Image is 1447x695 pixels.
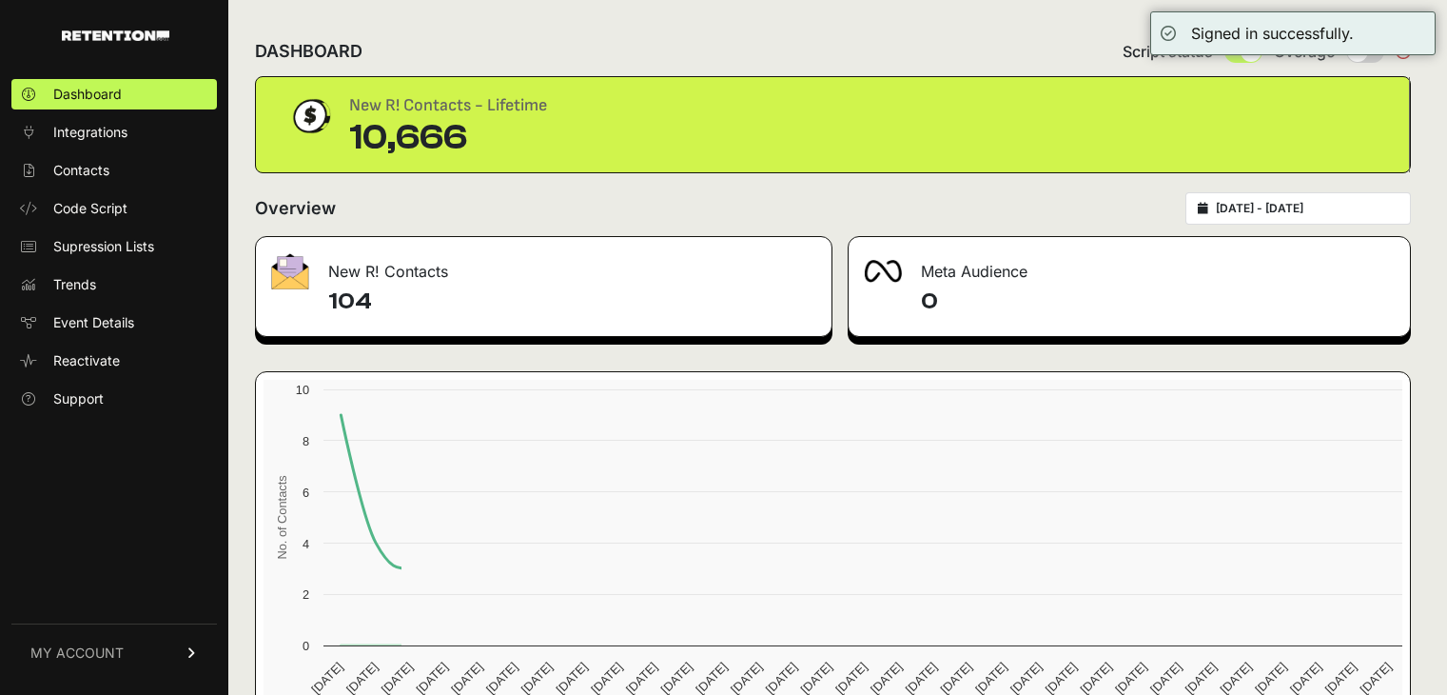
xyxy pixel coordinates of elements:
a: MY ACCOUNT [11,624,217,682]
a: Trends [11,269,217,300]
h4: 104 [328,287,816,317]
span: MY ACCOUNT [30,644,124,663]
a: Reactivate [11,346,217,376]
a: Supression Lists [11,231,217,262]
div: New R! Contacts - Lifetime [349,92,547,119]
text: 6 [303,486,309,500]
text: 0 [303,639,309,653]
text: 2 [303,587,309,602]
div: Meta Audience [849,237,1411,294]
text: 10 [296,383,309,397]
span: Supression Lists [53,237,154,256]
span: Reactivate [53,351,120,370]
text: No. of Contacts [275,475,289,559]
h2: DASHBOARD [255,38,362,65]
span: Support [53,389,104,408]
h4: 0 [921,287,1396,317]
span: Contacts [53,161,109,180]
text: 4 [303,537,309,551]
span: Trends [53,275,96,294]
img: fa-envelope-19ae18322b30453b285274b1b8af3d052b27d846a4fbe8435d1a52b978f639a2.png [271,253,309,289]
span: Integrations [53,123,127,142]
a: Code Script [11,193,217,224]
img: dollar-coin-05c43ed7efb7bc0c12610022525b4bbbb207c7efeef5aecc26f025e68dcafac9.png [286,92,334,140]
img: fa-meta-2f981b61bb99beabf952f7030308934f19ce035c18b003e963880cc3fabeebb7.png [864,260,902,283]
h2: Overview [255,195,336,222]
div: New R! Contacts [256,237,831,294]
span: Code Script [53,199,127,218]
img: Retention.com [62,30,169,41]
a: Integrations [11,117,217,148]
a: Contacts [11,155,217,186]
a: Support [11,384,217,414]
div: 10,666 [349,119,547,157]
span: Event Details [53,313,134,332]
div: Signed in successfully. [1191,22,1354,45]
a: Event Details [11,308,217,338]
a: Dashboard [11,79,217,109]
text: 8 [303,434,309,448]
span: Script status [1123,40,1213,63]
span: Dashboard [53,85,122,104]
